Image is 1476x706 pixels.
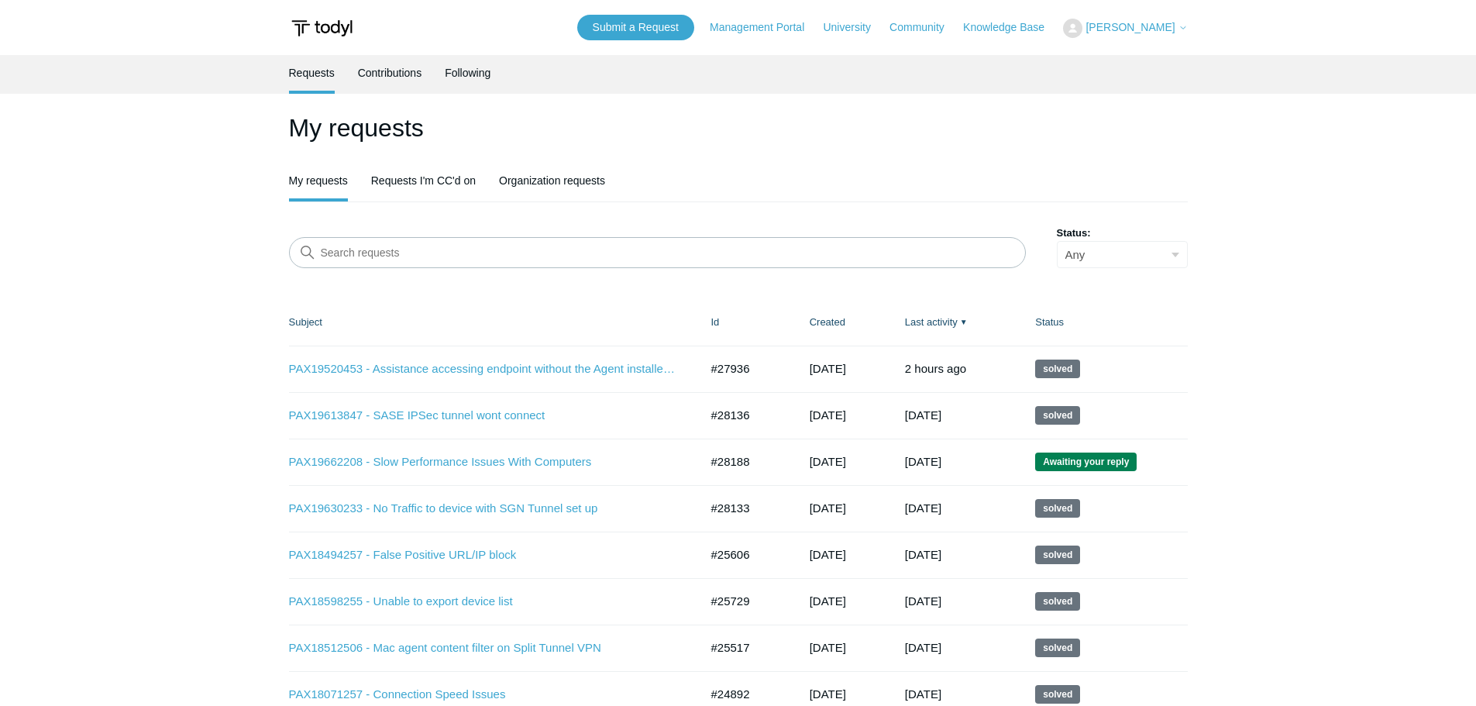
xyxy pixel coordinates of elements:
[905,455,941,468] time: 09/26/2025, 14:02
[696,392,794,439] td: #28136
[963,19,1060,36] a: Knowledge Base
[710,19,820,36] a: Management Portal
[696,485,794,532] td: #28133
[289,299,696,346] th: Subject
[696,439,794,485] td: #28188
[1035,592,1080,611] span: This request has been solved
[1035,685,1080,704] span: This request has been solved
[289,500,676,518] a: PAX19630233 - No Traffic to device with SGN Tunnel set up
[289,14,355,43] img: Todyl Support Center Help Center home page
[1063,19,1187,38] button: [PERSON_NAME]
[905,316,958,328] a: Last activity▼
[905,408,941,422] time: 09/27/2025, 20:01
[696,532,794,578] td: #25606
[1035,546,1080,564] span: This request has been solved
[810,316,845,328] a: Created
[1057,226,1188,241] label: Status:
[289,686,676,704] a: PAX18071257 - Connection Speed Issues
[905,501,941,515] time: 09/24/2025, 10:02
[289,109,1188,146] h1: My requests
[889,19,960,36] a: Community
[823,19,886,36] a: University
[1035,499,1080,518] span: This request has been solved
[289,55,335,91] a: Requests
[905,548,941,561] time: 07/27/2025, 19:01
[289,237,1026,268] input: Search requests
[810,362,846,375] time: 09/04/2025, 17:04
[810,408,846,422] time: 09/15/2025, 15:54
[289,593,676,611] a: PAX18598255 - Unable to export device list
[499,163,605,198] a: Organization requests
[960,316,968,328] span: ▼
[1035,406,1080,425] span: This request has been solved
[289,453,676,471] a: PAX19662208 - Slow Performance Issues With Computers
[371,163,476,198] a: Requests I'm CC'd on
[445,55,490,91] a: Following
[1020,299,1187,346] th: Status
[696,299,794,346] th: Id
[810,641,846,654] time: 06/17/2025, 07:59
[905,641,941,654] time: 07/15/2025, 16:02
[1035,360,1080,378] span: This request has been solved
[289,639,676,657] a: PAX18512506 - Mac agent content filter on Split Tunnel VPN
[289,163,348,198] a: My requests
[289,546,676,564] a: PAX18494257 - False Positive URL/IP block
[577,15,694,40] a: Submit a Request
[810,687,846,701] time: 05/15/2025, 09:11
[905,594,941,608] time: 07/22/2025, 11:03
[696,625,794,671] td: #25517
[289,407,676,425] a: PAX19613847 - SASE IPSec tunnel wont connect
[1085,21,1175,33] span: [PERSON_NAME]
[810,455,846,468] time: 09/17/2025, 10:48
[696,346,794,392] td: #27936
[810,548,846,561] time: 06/20/2025, 12:36
[810,501,846,515] time: 09/15/2025, 15:20
[905,362,966,375] time: 09/29/2025, 12:30
[358,55,422,91] a: Contributions
[905,687,941,701] time: 07/13/2025, 12:02
[810,594,846,608] time: 06/26/2025, 15:18
[1035,639,1080,657] span: This request has been solved
[1035,453,1137,471] span: We are waiting for you to respond
[289,360,676,378] a: PAX19520453 - Assistance accessing endpoint without the Agent installed remotely
[696,578,794,625] td: #25729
